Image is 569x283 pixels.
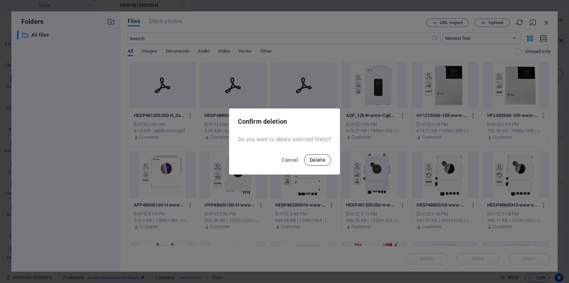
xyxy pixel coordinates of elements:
[304,154,331,166] button: Delete
[238,136,331,143] p: Do you want to delete selected file(s)?
[310,157,325,163] span: Delete
[282,157,298,163] span: Cancel
[279,154,301,166] button: Cancel
[238,117,331,126] h2: Confirm deletion
[3,159,58,165] a: >> Download Datasheet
